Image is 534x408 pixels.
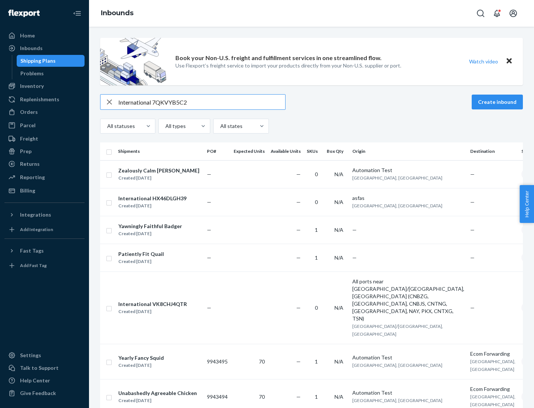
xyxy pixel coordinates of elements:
[20,377,50,384] div: Help Center
[17,68,85,79] a: Problems
[315,358,318,365] span: 1
[20,226,53,233] div: Add Integration
[470,227,475,233] span: —
[118,195,187,202] div: International HX46DLGH39
[259,358,265,365] span: 70
[207,199,211,205] span: —
[4,42,85,54] a: Inbounds
[352,323,443,337] span: [GEOGRAPHIC_DATA]/[GEOGRAPHIC_DATA], [GEOGRAPHIC_DATA]
[352,398,442,403] span: [GEOGRAPHIC_DATA], [GEOGRAPHIC_DATA]
[470,359,515,372] span: [GEOGRAPHIC_DATA], [GEOGRAPHIC_DATA]
[4,158,85,170] a: Returns
[118,202,187,210] div: Created [DATE]
[20,262,47,269] div: Add Fast Tag
[20,32,35,39] div: Home
[118,250,164,258] div: Patiently Fit Quail
[4,260,85,272] a: Add Fast Tag
[296,254,301,261] span: —
[4,133,85,145] a: Freight
[20,96,59,103] div: Replenishments
[118,258,164,265] div: Created [DATE]
[95,3,139,24] ol: breadcrumbs
[473,6,488,21] button: Open Search Box
[296,305,301,311] span: —
[118,354,164,362] div: Yearly Fancy Squid
[101,9,133,17] a: Inbounds
[464,56,503,67] button: Watch video
[268,142,304,160] th: Available Units
[352,167,464,174] div: Automation Test
[4,185,85,197] a: Billing
[4,93,85,105] a: Replenishments
[470,394,515,407] span: [GEOGRAPHIC_DATA], [GEOGRAPHIC_DATA]
[8,10,40,17] img: Flexport logo
[20,57,56,65] div: Shipping Plans
[20,364,59,372] div: Talk to Support
[4,245,85,257] button: Fast Tags
[20,135,38,142] div: Freight
[20,108,38,116] div: Orders
[17,55,85,67] a: Shipping Plans
[506,6,521,21] button: Open account menu
[296,394,301,400] span: —
[20,352,41,359] div: Settings
[118,397,197,404] div: Created [DATE]
[315,199,318,205] span: 0
[4,145,85,157] a: Prep
[118,167,200,174] div: Zealously Calm [PERSON_NAME]
[352,354,464,361] div: Automation Test
[334,305,343,311] span: N/A
[470,385,515,393] div: Ecom Forwarding
[315,171,318,177] span: 0
[4,387,85,399] button: Give Feedback
[334,394,343,400] span: N/A
[118,362,164,369] div: Created [DATE]
[352,175,442,181] span: [GEOGRAPHIC_DATA], [GEOGRAPHIC_DATA]
[315,305,318,311] span: 0
[118,308,187,315] div: Created [DATE]
[334,171,343,177] span: N/A
[334,227,343,233] span: N/A
[4,224,85,236] a: Add Integration
[520,185,534,223] button: Help Center
[106,122,107,130] input: All statuses
[352,362,442,368] span: [GEOGRAPHIC_DATA], [GEOGRAPHIC_DATA]
[470,199,475,205] span: —
[207,171,211,177] span: —
[470,171,475,177] span: —
[118,174,200,182] div: Created [DATE]
[4,375,85,386] a: Help Center
[352,254,357,261] span: —
[4,362,85,374] a: Talk to Support
[118,230,182,237] div: Created [DATE]
[20,82,44,90] div: Inventory
[472,95,523,109] button: Create inbound
[304,142,324,160] th: SKUs
[115,142,204,160] th: Shipments
[4,106,85,118] a: Orders
[470,254,475,261] span: —
[315,227,318,233] span: 1
[504,56,514,67] button: Close
[231,142,268,160] th: Expected Units
[4,171,85,183] a: Reporting
[324,142,349,160] th: Box Qty
[4,119,85,131] a: Parcel
[20,45,43,52] div: Inbounds
[20,160,40,168] div: Returns
[315,254,318,261] span: 1
[489,6,504,21] button: Open notifications
[20,174,45,181] div: Reporting
[4,30,85,42] a: Home
[334,199,343,205] span: N/A
[207,227,211,233] span: —
[296,358,301,365] span: —
[467,142,518,160] th: Destination
[315,394,318,400] span: 1
[352,194,464,202] div: asfas
[70,6,85,21] button: Close Navigation
[352,203,442,208] span: [GEOGRAPHIC_DATA], [GEOGRAPHIC_DATA]
[204,142,231,160] th: PO#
